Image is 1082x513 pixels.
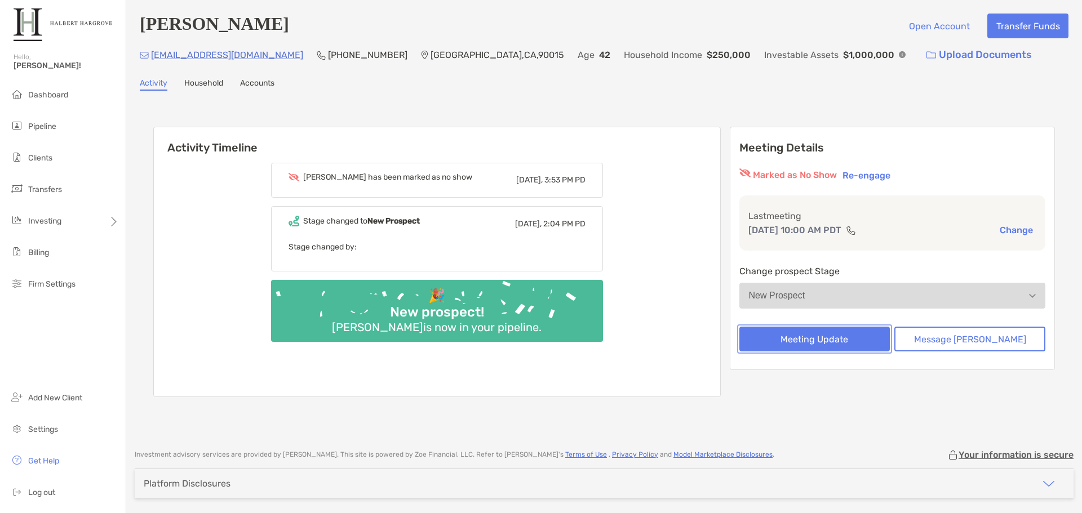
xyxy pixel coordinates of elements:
span: [PERSON_NAME]! [14,61,119,70]
button: Open Account [900,14,978,38]
img: add_new_client icon [10,390,24,404]
span: Add New Client [28,393,82,403]
img: Open dropdown arrow [1029,294,1036,298]
p: Household Income [624,48,702,62]
button: New Prospect [739,283,1046,309]
span: Log out [28,488,55,497]
img: Zoe Logo [14,5,112,45]
p: $1,000,000 [843,48,894,62]
span: Clients [28,153,52,163]
div: [PERSON_NAME] is now in your pipeline. [327,320,546,334]
img: icon arrow [1042,477,1056,490]
div: Platform Disclosures [144,478,230,489]
a: Activity [140,78,167,91]
img: clients icon [10,150,24,164]
p: Stage changed by: [289,240,586,254]
a: Model Marketplace Disclosures [673,450,773,458]
span: 2:04 PM PD [543,219,586,229]
img: Confetti [271,280,603,332]
span: Transfers [28,185,62,194]
h4: [PERSON_NAME] [140,14,289,38]
p: Investable Assets [764,48,839,62]
a: Privacy Policy [612,450,658,458]
img: settings icon [10,422,24,435]
span: Settings [28,425,58,434]
a: Accounts [240,78,274,91]
p: Change prospect Stage [739,264,1046,278]
span: Dashboard [28,90,68,100]
p: [DATE] 10:00 AM PDT [748,223,841,237]
p: 42 [599,48,610,62]
img: Info Icon [899,51,906,58]
h6: Activity Timeline [154,127,720,154]
span: Billing [28,248,49,257]
div: 🎉 [424,288,450,304]
span: Pipeline [28,122,56,131]
p: Age [578,48,595,62]
span: [DATE], [516,175,543,185]
p: $250,000 [707,48,751,62]
span: Investing [28,216,61,226]
p: Investment advisory services are provided by [PERSON_NAME] . This site is powered by Zoe Financia... [135,450,774,459]
img: firm-settings icon [10,276,24,290]
img: pipeline icon [10,119,24,132]
img: investing icon [10,213,24,227]
div: New prospect! [385,304,489,320]
img: Email Icon [140,52,149,59]
img: Event icon [289,216,299,226]
p: [GEOGRAPHIC_DATA] , CA , 90015 [431,48,564,62]
button: Message [PERSON_NAME] [894,327,1045,351]
span: [DATE], [515,219,542,229]
span: Get Help [28,456,59,466]
button: Transfer Funds [987,14,1068,38]
span: 3:53 PM PD [544,175,586,185]
img: Location Icon [421,51,428,60]
img: dashboard icon [10,87,24,101]
img: Event icon [289,173,299,181]
p: Meeting Details [739,141,1046,155]
a: Upload Documents [919,43,1039,67]
b: New Prospect [367,216,420,226]
div: [PERSON_NAME] has been marked as no show [303,172,472,182]
img: transfers icon [10,182,24,195]
div: Stage changed to [303,216,420,226]
span: Firm Settings [28,279,76,289]
img: logout icon [10,485,24,498]
a: Household [184,78,223,91]
p: [EMAIL_ADDRESS][DOMAIN_NAME] [151,48,303,62]
img: get-help icon [10,453,24,467]
p: [PHONE_NUMBER] [328,48,407,62]
button: Meeting Update [739,327,890,351]
img: billing icon [10,245,24,258]
img: Phone Icon [317,51,326,60]
p: Your information is secure [959,449,1074,460]
p: Marked as No Show [753,168,837,182]
a: Terms of Use [565,450,607,458]
p: Last meeting [748,209,1037,223]
button: Change [996,224,1036,236]
div: New Prospect [749,291,805,301]
img: red eyr [739,168,751,177]
button: Re-engage [839,168,894,182]
img: button icon [926,51,936,59]
img: communication type [846,226,856,235]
